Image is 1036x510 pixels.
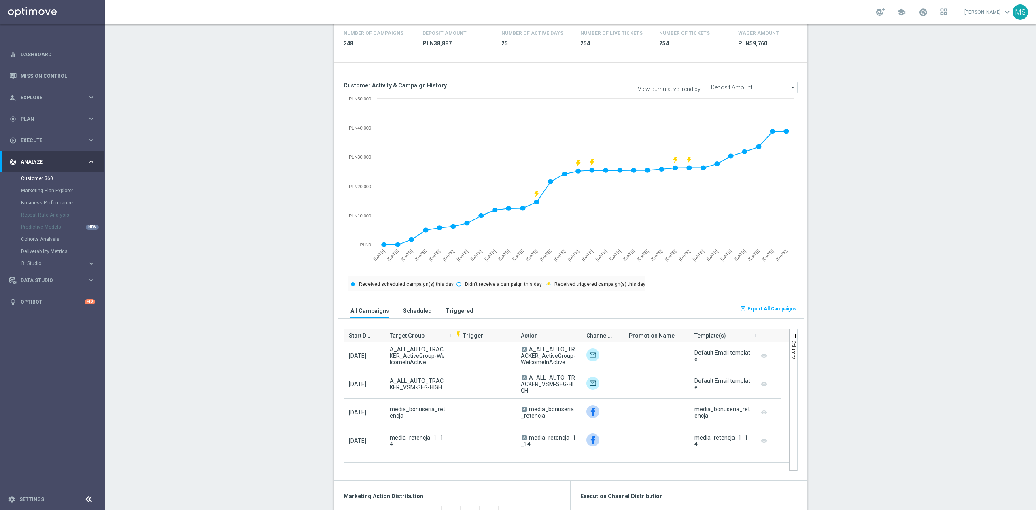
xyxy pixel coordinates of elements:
[694,327,726,344] span: Template(s)
[9,65,95,87] div: Mission Control
[897,8,906,17] span: school
[9,158,17,166] i: track_changes
[9,51,17,58] i: equalizer
[1013,4,1028,20] div: MS
[348,303,391,318] button: All Campaigns
[87,136,95,144] i: keyboard_arrow_right
[678,249,691,262] text: [DATE]
[694,406,750,419] div: media_bonuseria_retencja
[594,249,608,262] text: [DATE]
[9,298,17,306] i: lightbulb
[554,281,645,287] text: Received triggered campaign(s) this day
[580,493,798,500] h3: Execution Channel Distribution
[694,378,750,391] div: Default Email template
[964,6,1013,18] a: [PERSON_NAME]keyboard_arrow_down
[442,249,455,262] text: [DATE]
[586,348,599,361] img: Target group only
[8,496,15,503] i: settings
[87,276,95,284] i: keyboard_arrow_right
[9,44,95,65] div: Dashboard
[390,378,446,391] span: A_ALL_AUTO_TRACKER_VSM-SEG-HIGH
[733,249,747,262] text: [DATE]
[446,307,473,314] h3: Triggered
[21,95,87,100] span: Explore
[455,332,483,339] span: Trigger
[9,299,96,305] div: lightbulb Optibot +10
[422,30,467,36] h4: Deposit Amount
[9,94,17,101] i: person_search
[349,327,374,344] span: Start Date
[21,159,87,164] span: Analyze
[738,30,779,36] h4: Wager Amount
[21,261,87,266] div: BI Studio
[586,377,599,390] img: Target group only
[390,327,425,344] span: Target Group
[629,327,675,344] span: Promotion Name
[522,407,527,412] span: A
[9,159,96,165] button: track_changes Analyze keyboard_arrow_right
[747,249,760,262] text: [DATE]
[622,249,636,262] text: [DATE]
[692,249,705,262] text: [DATE]
[349,353,366,359] span: [DATE]
[522,435,527,440] span: A
[344,40,413,47] span: 248
[501,30,563,36] h4: Number of Active Days
[9,137,87,144] div: Execute
[586,433,599,446] img: Facebook Custom Audience
[390,346,446,365] span: A_ALL_AUTO_TRACKER_ActiveGroup-WelcomeInActive
[21,236,84,242] a: Cohorts Analysis
[21,261,79,266] span: BI Studio
[9,158,87,166] div: Analyze
[344,30,403,36] h4: Number of Campaigns
[422,40,492,47] span: PLN38,887
[344,82,565,89] h3: Customer Activity & Campaign History
[350,307,389,314] h3: All Campaigns
[525,249,538,262] text: [DATE]
[747,306,796,312] span: Export All Campaigns
[739,303,798,314] button: open_in_browser Export All Campaigns
[738,40,807,47] span: PLN59,760
[87,158,95,166] i: keyboard_arrow_right
[455,331,462,338] i: flash_on
[9,51,96,58] button: equalizer Dashboard
[21,260,96,267] button: BI Studio keyboard_arrow_right
[21,209,104,221] div: Repeat Rate Analysis
[638,86,701,93] label: View cumulative trend by
[349,409,366,416] span: [DATE]
[9,73,96,79] button: Mission Control
[349,96,371,101] text: PLN50,000
[9,94,87,101] div: Explore
[501,40,571,47] span: 25
[465,281,542,287] text: Didn't receive a campaign this day
[87,115,95,123] i: keyboard_arrow_right
[659,30,710,36] h4: Number Of Tickets
[21,245,104,257] div: Deliverability Metrics
[740,305,746,312] i: open_in_browser
[401,303,434,318] button: Scheduled
[344,493,560,500] h3: Marketing Action Distribution
[9,94,96,101] div: person_search Explore keyboard_arrow_right
[664,249,677,262] text: [DATE]
[659,40,728,47] span: 254
[21,233,104,245] div: Cohorts Analysis
[349,125,371,130] text: PLN40,000
[21,117,87,121] span: Plan
[580,30,643,36] h4: Number Of Live Tickets
[521,434,576,447] span: media_retencja_1_14
[87,260,95,268] i: keyboard_arrow_right
[359,281,454,287] text: Received scheduled campaign(s) this day
[469,249,483,262] text: [DATE]
[9,116,96,122] div: gps_fixed Plan keyboard_arrow_right
[414,249,427,262] text: [DATE]
[586,405,599,418] div: Facebook Custom Audience
[349,381,366,387] span: [DATE]
[522,347,527,352] span: A
[650,249,663,262] text: [DATE]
